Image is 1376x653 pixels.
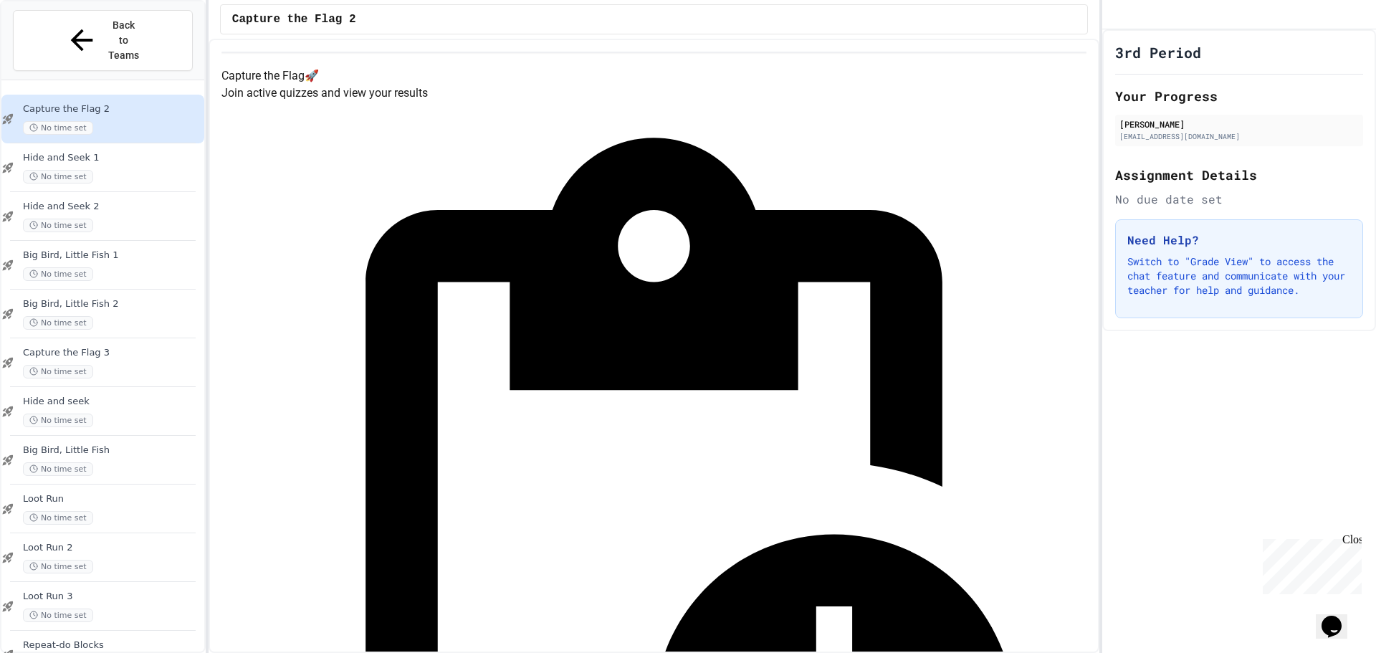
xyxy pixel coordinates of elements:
span: Hide and Seek 2 [23,201,201,213]
button: Back to Teams [13,10,193,71]
span: No time set [23,121,93,135]
span: No time set [23,170,93,183]
span: Capture the Flag 2 [232,11,356,28]
span: Hide and seek [23,396,201,408]
span: No time set [23,414,93,427]
span: No time set [23,511,93,525]
span: Loot Run 2 [23,542,201,554]
span: Big Bird, Little Fish 2 [23,298,201,310]
span: No time set [23,316,93,330]
h3: Need Help? [1127,232,1351,249]
span: Big Bird, Little Fish [23,444,201,457]
span: No time set [23,609,93,622]
span: Big Bird, Little Fish 1 [23,249,201,262]
div: No due date set [1115,191,1363,208]
h4: Capture the Flag 🚀 [221,67,1086,85]
span: Back to Teams [107,18,140,63]
span: No time set [23,267,93,281]
span: No time set [23,219,93,232]
span: Loot Run 3 [23,591,201,603]
div: Chat with us now!Close [6,6,99,91]
iframe: chat widget [1257,533,1362,594]
span: Capture the Flag 3 [23,347,201,359]
div: [PERSON_NAME] [1119,118,1359,130]
span: No time set [23,560,93,573]
p: Join active quizzes and view your results [221,85,1086,102]
h1: 3rd Period [1115,42,1201,62]
span: No time set [23,365,93,378]
span: Repeat-do Blocks [23,639,201,652]
span: No time set [23,462,93,476]
div: [EMAIL_ADDRESS][DOMAIN_NAME] [1119,131,1359,142]
iframe: chat widget [1316,596,1362,639]
h2: Your Progress [1115,86,1363,106]
span: Loot Run [23,493,201,505]
p: Switch to "Grade View" to access the chat feature and communicate with your teacher for help and ... [1127,254,1351,297]
h2: Assignment Details [1115,165,1363,185]
span: Hide and Seek 1 [23,152,201,164]
span: Capture the Flag 2 [23,103,201,115]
